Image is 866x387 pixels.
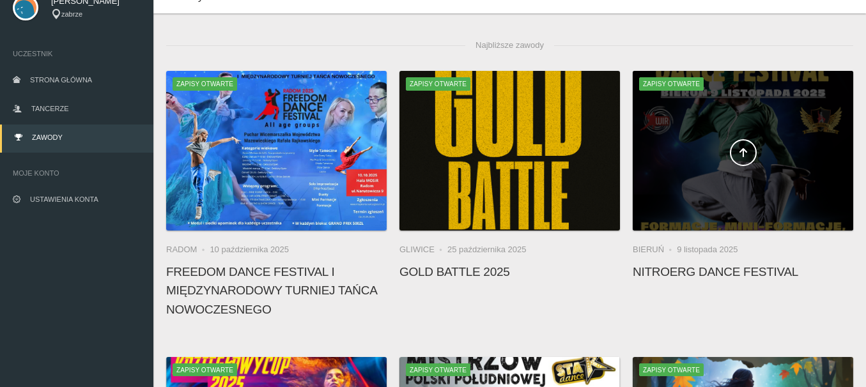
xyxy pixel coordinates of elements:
[166,262,387,319] h4: FREEDOM DANCE FESTIVAL I Międzynarodowy Turniej Tańca Nowoczesnego
[399,243,447,256] li: Gliwice
[399,71,620,231] img: Gold Battle 2025
[633,243,677,256] li: Bieruń
[210,243,289,256] li: 10 października 2025
[30,76,92,84] span: Strona główna
[639,363,704,376] span: Zapisy otwarte
[32,133,63,141] span: Zawody
[166,243,210,256] li: Radom
[633,262,853,281] h4: NitroErg Dance Festival
[30,195,98,203] span: Ustawienia konta
[406,363,470,376] span: Zapisy otwarte
[13,47,141,60] span: Uczestnik
[51,9,141,20] div: zabrze
[639,77,704,90] span: Zapisy otwarte
[31,105,68,112] span: Tancerze
[173,77,237,90] span: Zapisy otwarte
[465,33,554,58] span: Najbliższe zawody
[406,77,470,90] span: Zapisy otwarte
[173,363,237,376] span: Zapisy otwarte
[447,243,527,256] li: 25 października 2025
[633,71,853,231] a: NitroErg Dance FestivalZapisy otwarte
[166,71,387,231] a: FREEDOM DANCE FESTIVAL I Międzynarodowy Turniej Tańca NowoczesnegoZapisy otwarte
[166,71,387,231] img: FREEDOM DANCE FESTIVAL I Międzynarodowy Turniej Tańca Nowoczesnego
[13,167,141,179] span: Moje konto
[399,71,620,231] a: Gold Battle 2025Zapisy otwarte
[399,262,620,281] h4: Gold Battle 2025
[677,243,738,256] li: 9 listopada 2025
